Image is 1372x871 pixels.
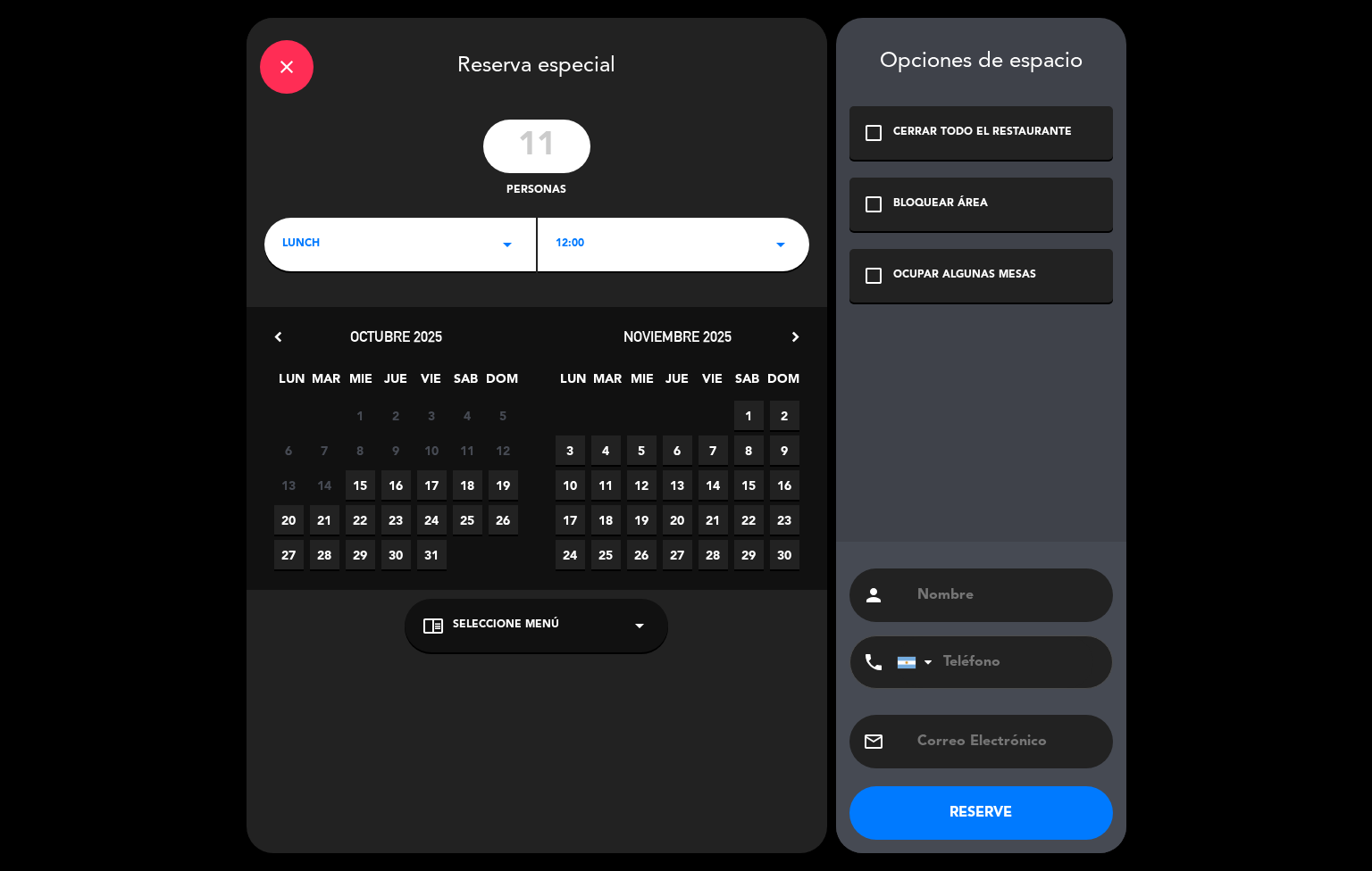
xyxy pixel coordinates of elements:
[849,49,1113,75] div: Opciones de espacio
[346,470,375,500] span: 15
[916,729,1100,754] input: Correo Electrónico
[416,369,446,398] span: VIE
[699,435,728,465] span: 7
[274,470,304,500] span: 13
[732,369,762,398] span: SAB
[663,505,692,535] span: 20
[381,435,411,465] span: 9
[346,435,375,465] span: 8
[734,470,764,500] span: 15
[486,369,515,398] span: DOM
[556,540,585,569] span: 24
[897,636,1093,688] input: Teléfono
[310,435,339,465] span: 7
[916,583,1100,608] input: Nombre
[556,236,584,253] span: 12:00
[277,369,306,398] span: LUN
[556,435,585,465] span: 3
[310,505,339,535] span: 21
[247,18,827,111] div: Reserva especial
[770,540,799,569] span: 30
[770,234,791,255] i: arrow_drop_down
[506,182,566,200] span: personas
[849,786,1113,840] button: RESERVE
[663,435,692,465] span: 6
[863,651,884,673] i: phone
[593,369,623,398] span: MAR
[734,435,764,465] span: 8
[893,195,988,213] div: BLOQUEAR ÁREA
[451,369,481,398] span: SAB
[497,234,518,255] i: arrow_drop_down
[483,120,590,173] input: 0
[663,369,692,398] span: JUE
[312,369,341,398] span: MAR
[627,505,657,535] span: 19
[381,505,411,535] span: 23
[556,470,585,500] span: 10
[627,470,657,500] span: 12
[663,540,692,569] span: 27
[699,470,728,500] span: 14
[898,637,939,687] div: Argentina: +54
[627,540,657,569] span: 26
[558,369,588,398] span: LUN
[346,540,375,569] span: 29
[623,328,732,345] span: noviembre 2025
[786,328,805,346] i: chevron_right
[274,435,304,465] span: 6
[453,617,559,635] span: Seleccione Menú
[350,328,442,345] span: octubre 2025
[346,401,375,430] span: 1
[863,731,884,752] i: email
[417,540,447,569] span: 31
[489,401,518,430] span: 5
[417,435,447,465] span: 10
[310,470,339,500] span: 14
[269,328,288,346] i: chevron_left
[699,540,728,569] span: 28
[770,401,799,430] span: 2
[489,470,518,500] span: 19
[489,505,518,535] span: 26
[698,369,727,398] span: VIE
[282,236,320,253] span: LUNCH
[591,470,621,500] span: 11
[381,540,411,569] span: 30
[863,194,884,215] i: check_box_outline_blank
[453,505,482,535] span: 25
[663,470,692,500] span: 13
[629,615,650,636] i: arrow_drop_down
[770,470,799,500] span: 16
[893,267,1036,285] div: OCUPAR ALGUNAS MESAS
[489,435,518,465] span: 12
[453,401,482,430] span: 4
[310,540,339,569] span: 28
[591,540,621,569] span: 25
[453,435,482,465] span: 11
[381,401,411,430] span: 2
[863,265,884,286] i: check_box_outline_blank
[274,505,304,535] span: 20
[274,540,304,569] span: 27
[347,369,376,398] span: MIE
[734,505,764,535] span: 22
[863,122,884,144] i: check_box_outline_blank
[556,505,585,535] span: 17
[627,435,657,465] span: 5
[346,505,375,535] span: 22
[591,435,621,465] span: 4
[422,615,444,636] i: chrome_reader_mode
[276,56,297,78] i: close
[770,435,799,465] span: 9
[417,401,447,430] span: 3
[734,540,764,569] span: 29
[453,470,482,500] span: 18
[770,505,799,535] span: 23
[699,505,728,535] span: 21
[381,470,411,500] span: 16
[591,505,621,535] span: 18
[863,585,884,606] i: person
[767,369,797,398] span: DOM
[417,470,447,500] span: 17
